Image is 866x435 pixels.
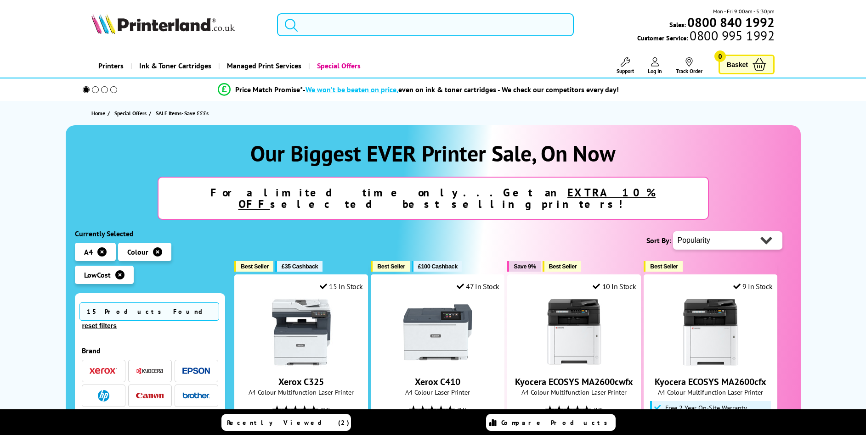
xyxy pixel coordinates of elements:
[688,31,774,40] span: 0800 995 1992
[457,401,466,418] span: (24)
[180,365,213,377] button: Epson
[403,359,472,368] a: Xerox C410
[114,108,147,118] span: Special Offers
[415,376,460,388] a: Xerox C410
[87,365,120,377] button: Xerox
[182,368,210,374] img: Epson
[210,185,656,211] strong: For a limited time only...Get an selected best selling printers!
[512,388,636,396] span: A4 Colour Multifunction Laser Printer
[617,57,634,74] a: Support
[91,14,266,36] a: Printerland Logo
[70,82,767,98] li: modal_Promise
[75,139,792,167] h1: Our Biggest EVER Printer Sale, On Now
[376,388,499,396] span: A4 Colour Laser Printer
[238,185,656,211] u: EXTRA 10% OFF
[676,57,702,74] a: Track Order
[676,298,745,367] img: Kyocera ECOSYS MA2600cfx
[221,414,351,431] a: Recently Viewed (2)
[650,263,678,270] span: Best Seller
[593,282,636,291] div: 10 In Stock
[655,376,766,388] a: Kyocera ECOSYS MA2600cfx
[267,359,336,368] a: Xerox C325
[371,261,410,272] button: Best Seller
[79,302,219,321] span: 15 Products Found
[91,108,108,118] a: Home
[75,229,226,238] div: Currently Selected
[91,54,130,78] a: Printers
[617,67,634,74] span: Support
[418,263,458,270] span: £100 Cashback
[84,270,111,279] span: LowCost
[320,282,363,291] div: 15 In Stock
[227,418,350,427] span: Recently Viewed (2)
[649,388,772,396] span: A4 Colour Multifunction Laser Printer
[235,85,303,94] span: Price Match Promise*
[515,376,633,388] a: Kyocera ECOSYS MA2600cwfx
[79,322,119,330] button: reset filters
[714,50,726,62] span: 0
[686,18,775,27] a: 0800 840 1992
[412,261,462,272] button: £100 Cashback
[182,392,210,399] img: Brother
[275,261,323,272] button: £35 Cashback
[82,346,219,355] div: Brand
[646,236,671,245] span: Sort By:
[98,390,109,402] img: HP
[403,298,472,367] img: Xerox C410
[241,263,269,270] span: Best Seller
[114,108,149,118] a: Special Offers
[501,418,612,427] span: Compare Products
[644,261,683,272] button: Best Seller
[180,390,213,402] button: Brother
[127,247,148,257] span: Colour
[90,368,117,374] img: Xerox
[321,401,330,418] span: (84)
[665,404,747,412] span: Free 2 Year On-Site Warranty
[91,14,235,34] img: Printerland Logo
[687,14,775,31] b: 0800 840 1992
[733,282,773,291] div: 9 In Stock
[486,414,616,431] a: Compare Products
[549,263,577,270] span: Best Seller
[136,393,164,399] img: Canon
[377,263,405,270] span: Best Seller
[648,67,662,74] span: Log In
[507,261,540,272] button: Save 9%
[133,365,166,377] button: Kyocera
[543,261,582,272] button: Best Seller
[218,54,308,78] a: Managed Print Services
[669,20,686,29] span: Sales:
[727,58,748,71] span: Basket
[648,57,662,74] a: Log In
[139,54,211,78] span: Ink & Toner Cartridges
[308,54,368,78] a: Special Offers
[87,390,120,402] button: HP
[282,263,318,270] span: £35 Cashback
[540,359,609,368] a: Kyocera ECOSYS MA2600cwfx
[637,31,774,42] span: Customer Service:
[676,359,745,368] a: Kyocera ECOSYS MA2600cfx
[457,282,499,291] div: 47 In Stock
[278,376,324,388] a: Xerox C325
[594,401,603,418] span: (18)
[130,54,218,78] a: Ink & Toner Cartridges
[239,388,363,396] span: A4 Colour Multifunction Laser Printer
[719,55,775,74] a: Basket 0
[540,298,609,367] img: Kyocera ECOSYS MA2600cwfx
[156,110,209,117] span: SALE Items- Save £££s
[514,263,536,270] span: Save 9%
[306,85,398,94] span: We won’t be beaten on price,
[84,247,93,257] span: A4
[234,261,273,272] button: Best Seller
[713,7,775,16] span: Mon - Fri 9:00am - 5:30pm
[303,85,619,94] div: - even on ink & toner cartridges - We check our competitors every day!
[133,390,166,402] button: Canon
[136,368,164,374] img: Kyocera
[267,298,336,367] img: Xerox C325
